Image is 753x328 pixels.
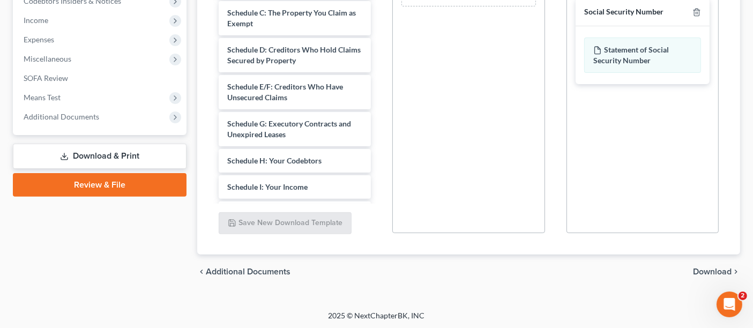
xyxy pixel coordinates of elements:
[24,35,54,44] span: Expenses
[732,267,740,276] i: chevron_right
[584,7,663,17] div: Social Security Number
[24,16,48,25] span: Income
[739,292,747,300] span: 2
[15,69,187,88] a: SOFA Review
[24,54,71,63] span: Miscellaneous
[197,267,206,276] i: chevron_left
[227,45,361,65] span: Schedule D: Creditors Who Hold Claims Secured by Property
[13,144,187,169] a: Download & Print
[227,8,356,28] span: Schedule C: The Property You Claim as Exempt
[13,173,187,197] a: Review & File
[24,93,61,102] span: Means Test
[206,267,290,276] span: Additional Documents
[219,212,352,235] button: Save New Download Template
[717,292,742,317] iframe: Intercom live chat
[693,267,740,276] button: Download chevron_right
[227,182,308,191] span: Schedule I: Your Income
[197,267,290,276] a: chevron_left Additional Documents
[227,82,343,102] span: Schedule E/F: Creditors Who Have Unsecured Claims
[584,38,701,73] div: Statement of Social Security Number
[24,73,68,83] span: SOFA Review
[693,267,732,276] span: Download
[227,156,322,165] span: Schedule H: Your Codebtors
[24,112,99,121] span: Additional Documents
[227,119,351,139] span: Schedule G: Executory Contracts and Unexpired Leases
